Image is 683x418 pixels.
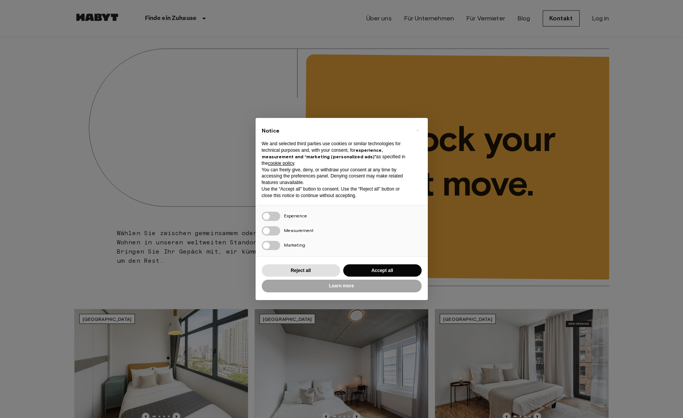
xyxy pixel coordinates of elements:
span: Measurement [284,227,314,233]
button: Accept all [343,264,422,277]
span: Marketing [284,242,305,248]
span: × [416,126,419,135]
button: Close this notice [412,124,424,136]
p: You can freely give, deny, or withdraw your consent at any time by accessing the preferences pane... [262,167,409,186]
p: Use the “Accept all” button to consent. Use the “Reject all” button or close this notice to conti... [262,186,409,199]
p: We and selected third parties use cookies or similar technologies for technical purposes and, wit... [262,141,409,166]
span: Experience [284,213,307,219]
strong: experience, measurement and “marketing (personalized ads)” [262,147,383,159]
a: cookie policy [268,161,294,166]
button: Reject all [262,264,340,277]
button: Learn more [262,280,422,292]
h2: Notice [262,127,409,135]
